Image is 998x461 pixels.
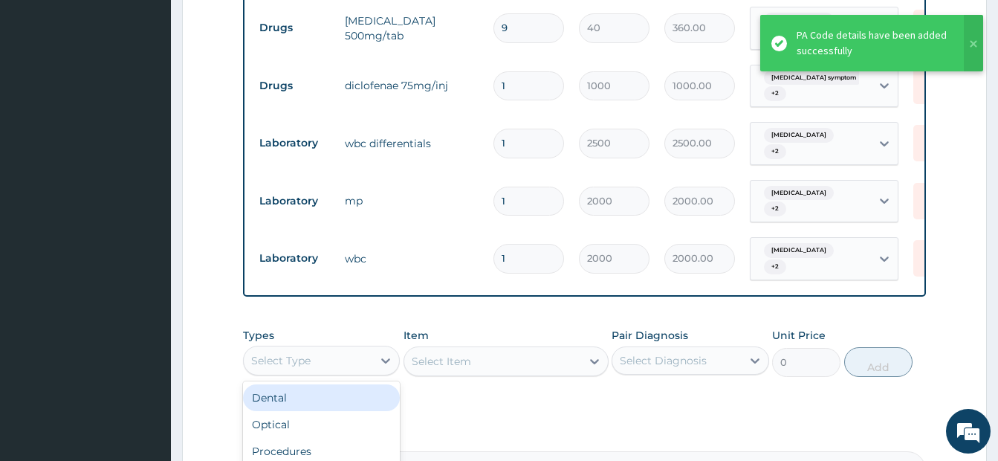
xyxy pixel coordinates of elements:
[337,129,486,158] td: wbc differentials
[337,71,486,100] td: diclofenae 75mg/inj
[252,187,337,215] td: Laboratory
[764,243,834,258] span: [MEDICAL_DATA]
[27,74,60,112] img: d_794563401_company_1708531726252_794563401
[764,128,834,143] span: [MEDICAL_DATA]
[7,305,283,357] textarea: Type your message and hit 'Enter'
[243,431,926,443] label: Comment
[620,353,707,368] div: Select Diagnosis
[764,186,834,201] span: [MEDICAL_DATA]
[337,186,486,216] td: mp
[243,384,400,411] div: Dental
[86,137,205,287] span: We're online!
[251,353,311,368] div: Select Type
[764,259,786,274] span: + 2
[243,411,400,438] div: Optical
[764,13,834,28] span: [MEDICAL_DATA]
[77,83,250,103] div: Chat with us now
[252,72,337,100] td: Drugs
[772,328,826,343] label: Unit Price
[764,202,786,216] span: + 2
[404,328,429,343] label: Item
[797,28,950,59] div: PA Code details have been added successfully
[252,245,337,272] td: Laboratory
[252,129,337,157] td: Laboratory
[243,329,274,342] label: Types
[764,71,863,86] span: [MEDICAL_DATA] symptom
[764,86,786,101] span: + 2
[337,6,486,51] td: [MEDICAL_DATA] 500mg/tab
[764,144,786,159] span: + 2
[244,7,279,43] div: Minimize live chat window
[252,14,337,42] td: Drugs
[844,347,913,377] button: Add
[612,328,688,343] label: Pair Diagnosis
[337,244,486,274] td: wbc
